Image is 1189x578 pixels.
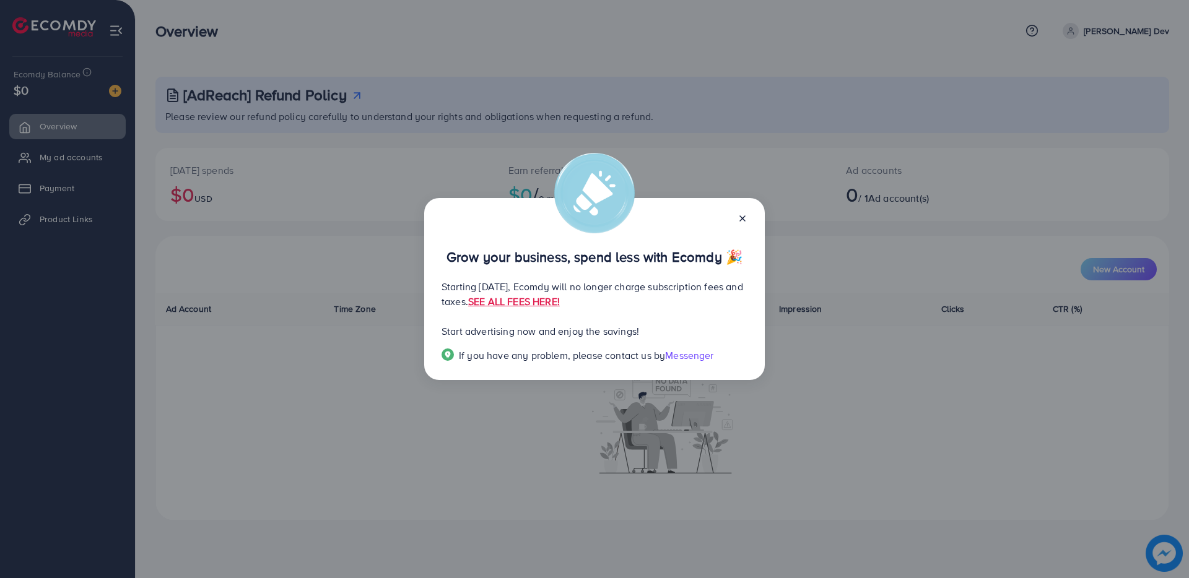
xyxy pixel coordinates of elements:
[442,249,747,264] p: Grow your business, spend less with Ecomdy 🎉
[442,279,747,309] p: Starting [DATE], Ecomdy will no longer charge subscription fees and taxes.
[442,348,454,361] img: Popup guide
[442,324,747,339] p: Start advertising now and enjoy the savings!
[468,295,560,308] a: SEE ALL FEES HERE!
[554,153,635,233] img: alert
[459,348,665,362] span: If you have any problem, please contact us by
[665,348,713,362] span: Messenger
